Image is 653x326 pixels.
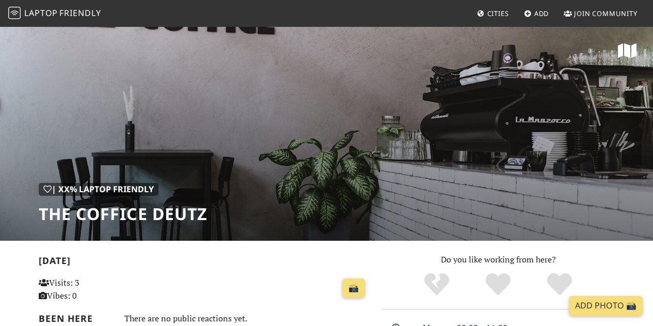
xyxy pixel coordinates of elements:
div: No [406,272,468,298]
a: LaptopFriendly LaptopFriendly [8,5,101,23]
a: 📸 [342,278,365,298]
div: Definitely! [529,272,590,298]
a: Add [520,4,553,23]
span: Cities [487,9,509,18]
span: Friendly [59,7,101,19]
div: Yes [468,272,529,298]
h1: THE COFFICE DEUTZ [39,204,208,224]
a: Join Community [560,4,642,23]
span: Laptop [24,7,58,19]
div: There are no public reactions yet. [124,311,370,326]
h2: Been here [39,313,112,324]
a: Add Photo 📸 [569,296,643,316]
span: Add [534,9,549,18]
p: Visits: 3 Vibes: 0 [39,276,141,303]
p: Do you like working from here? [382,253,615,267]
img: LaptopFriendly [8,7,21,19]
h2: [DATE] [39,255,370,270]
span: Join Community [574,9,638,18]
a: Cities [473,4,513,23]
div: | XX% Laptop Friendly [39,183,158,196]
